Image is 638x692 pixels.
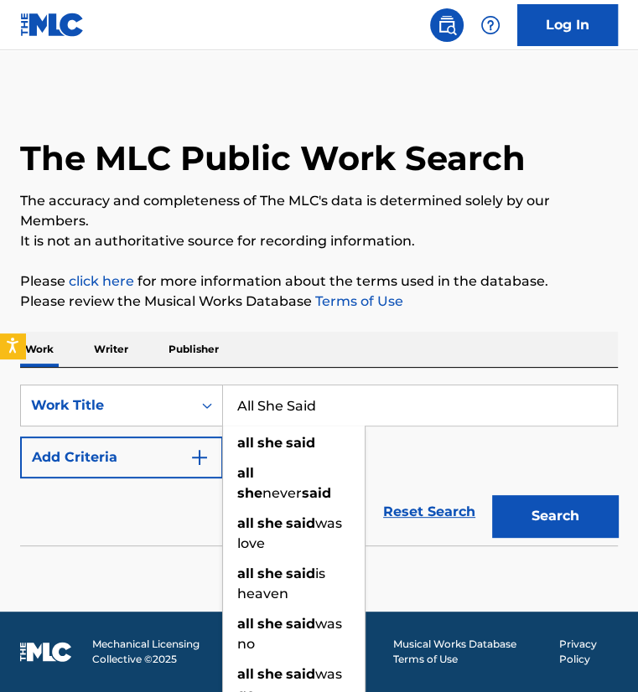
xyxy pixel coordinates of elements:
strong: she [257,666,283,682]
p: Please review the Musical Works Database [20,292,618,312]
span: Mechanical Licensing Collective © 2025 [92,637,243,667]
strong: all [237,565,254,581]
div: Help [474,8,507,42]
strong: she [257,565,283,581]
strong: she [257,435,283,451]
p: Writer [89,332,133,367]
a: Log In [517,4,618,46]
p: Publisher [163,332,224,367]
p: Please for more information about the terms used in the database. [20,271,618,292]
p: It is not an authoritative source for recording information. [20,231,618,251]
strong: she [237,485,262,501]
strong: said [302,485,331,501]
strong: all [237,616,254,632]
img: 9d2ae6d4665cec9f34b9.svg [189,447,210,467]
strong: all [237,435,254,451]
strong: she [257,616,283,632]
strong: said [286,515,315,531]
strong: she [257,515,283,531]
a: Musical Works Database Terms of Use [393,637,549,667]
h1: The MLC Public Work Search [20,137,526,179]
form: Search Form [20,385,618,545]
button: Add Criteria [20,436,223,478]
p: The accuracy and completeness of The MLC's data is determined solely by our Members. [20,191,618,231]
strong: said [286,435,315,451]
img: help [480,15,501,35]
img: MLC Logo [20,13,85,37]
span: never [262,485,302,501]
strong: said [286,666,315,682]
p: Work [20,332,59,367]
a: click here [69,273,134,289]
a: Reset Search [375,493,484,530]
a: Terms of Use [312,293,403,309]
button: Search [492,495,618,537]
div: Work Title [31,395,182,416]
strong: said [286,565,315,581]
strong: all [237,515,254,531]
strong: all [237,465,254,481]
a: Public Search [430,8,464,42]
strong: said [286,616,315,632]
img: search [437,15,457,35]
img: logo [20,642,72,662]
a: Privacy Policy [559,637,618,667]
strong: all [237,666,254,682]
